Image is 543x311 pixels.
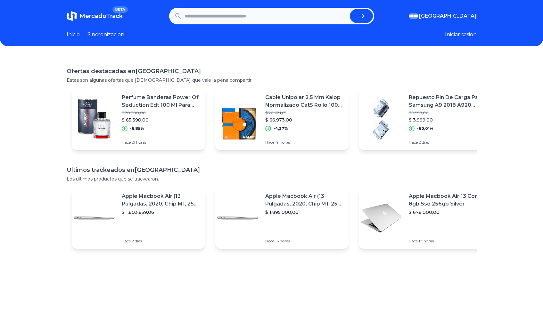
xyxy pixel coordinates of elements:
[265,209,343,215] p: $ 1.895.000,00
[359,196,404,240] img: Featured image
[419,12,477,20] span: [GEOGRAPHIC_DATA]
[122,140,200,145] p: Hace 21 horas
[215,88,349,150] a: Featured imageCable Unipolar 2,5 Mm Kalop Normalizado Cat5 Rollo 100 Mts.$ 70.031,65$ 66.973,00-4...
[112,6,128,13] span: BETA
[67,176,477,182] p: Los ultimos productos que se trackearon.
[409,140,487,145] p: Hace 2 días
[67,11,77,21] img: MercadoTrack
[409,209,487,215] p: $ 678.000,00
[122,117,200,123] p: $ 65.390,00
[215,196,260,240] img: Featured image
[409,12,477,20] button: [GEOGRAPHIC_DATA]
[409,117,487,123] p: $ 3.999,00
[359,97,404,142] img: Featured image
[67,77,477,83] p: Estas son algunas ofertas que [DEMOGRAPHIC_DATA] que vale la pena compartir.
[72,97,117,142] img: Featured image
[67,11,123,21] a: MercadoTrackBETA
[265,117,343,123] p: $ 66.973,00
[79,13,123,20] span: MercadoTrack
[409,110,487,115] p: $ 9.999,00
[122,239,200,244] p: Hace 2 días
[130,126,144,131] p: -6,85%
[72,196,117,240] img: Featured image
[265,110,343,115] p: $ 70.031,65
[265,94,343,109] p: Cable Unipolar 2,5 Mm Kalop Normalizado Cat5 Rollo 100 Mts.
[409,192,487,208] p: Apple Macbook Air 13 Core I5 8gb Ssd 256gb Silver
[265,239,343,244] p: Hace 16 horas
[72,88,205,150] a: Featured imagePerfume Banderas Power Of Seduction Edt 100 Ml Para Hombre$ 70.200,00$ 65.390,00-6,...
[215,187,349,249] a: Featured imageApple Macbook Air (13 Pulgadas, 2020, Chip M1, 256 Gb De Ssd, 8 Gb De Ram) - Plata$...
[359,187,492,249] a: Featured imageApple Macbook Air 13 Core I5 8gb Ssd 256gb Silver$ 678.000,00Hace 18 horas
[122,209,200,215] p: $ 1.803.859,06
[417,126,433,131] p: -60,01%
[122,110,200,115] p: $ 70.200,00
[265,192,343,208] p: Apple Macbook Air (13 Pulgadas, 2020, Chip M1, 256 Gb De Ssd, 8 Gb De Ram) - Plata
[215,97,260,142] img: Featured image
[122,192,200,208] p: Apple Macbook Air (13 Pulgadas, 2020, Chip M1, 256 Gb De Ssd, 8 Gb De Ram) - Plata
[409,13,418,19] img: Argentina
[445,31,477,38] button: Iniciar sesion
[67,67,477,76] h1: Ofertas destacadas en [GEOGRAPHIC_DATA]
[72,187,205,249] a: Featured imageApple Macbook Air (13 Pulgadas, 2020, Chip M1, 256 Gb De Ssd, 8 Gb De Ram) - Plata$...
[87,31,124,38] a: Sincronizacion
[274,126,288,131] p: -4,37%
[122,94,200,109] p: Perfume Banderas Power Of Seduction Edt 100 Ml Para Hombre
[359,88,492,150] a: Featured imageRepuesto Pin De Carga Para Samsung A9 2018 A920 [GEOGRAPHIC_DATA]$ 9.999,00$ 3.999,...
[265,140,343,145] p: Hace 19 horas
[67,165,477,174] h1: Ultimos trackeados en [GEOGRAPHIC_DATA]
[67,31,80,38] a: Inicio
[409,239,487,244] p: Hace 18 horas
[409,94,487,109] p: Repuesto Pin De Carga Para Samsung A9 2018 A920 [GEOGRAPHIC_DATA]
